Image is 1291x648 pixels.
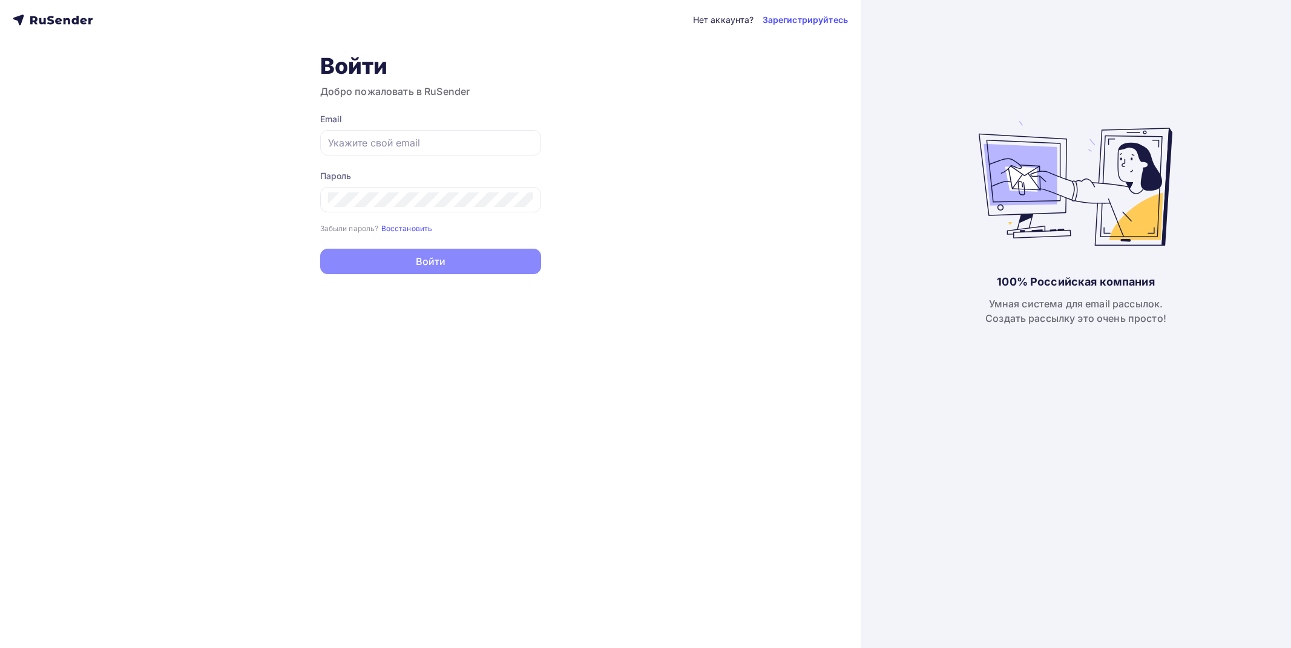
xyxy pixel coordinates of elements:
[985,296,1166,326] div: Умная система для email рассылок. Создать рассылку это очень просто!
[381,224,433,233] small: Восстановить
[320,53,541,79] h1: Войти
[381,223,433,233] a: Восстановить
[328,136,533,150] input: Укажите свой email
[763,14,848,26] a: Зарегистрируйтесь
[320,113,541,125] div: Email
[320,170,541,182] div: Пароль
[320,224,379,233] small: Забыли пароль?
[320,84,541,99] h3: Добро пожаловать в RuSender
[320,249,541,274] button: Войти
[997,275,1154,289] div: 100% Российская компания
[693,14,754,26] div: Нет аккаунта?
